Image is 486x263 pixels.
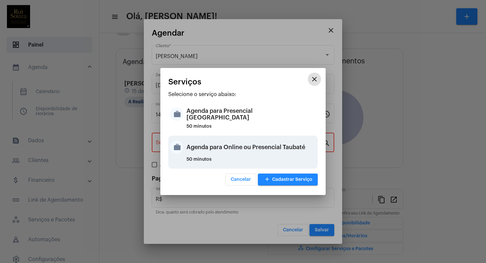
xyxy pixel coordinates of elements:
div: 50 minutos [186,124,316,134]
mat-icon: work [170,141,183,154]
mat-icon: close [310,75,318,83]
button: Cadastrar Serviço [258,174,318,185]
div: Agenda para Online ou Presencial Taubaté [186,137,316,157]
span: Cancelar [231,177,251,182]
div: Agenda para Presencial [GEOGRAPHIC_DATA] [186,104,316,124]
mat-icon: work [170,108,183,121]
p: Selecione o serviço abaixo: [168,91,318,97]
span: Serviços [168,78,201,86]
mat-icon: add [263,175,271,184]
span: Cadastrar Serviço [263,177,312,182]
div: 50 minutos [186,157,316,167]
button: Cancelar [225,174,256,185]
